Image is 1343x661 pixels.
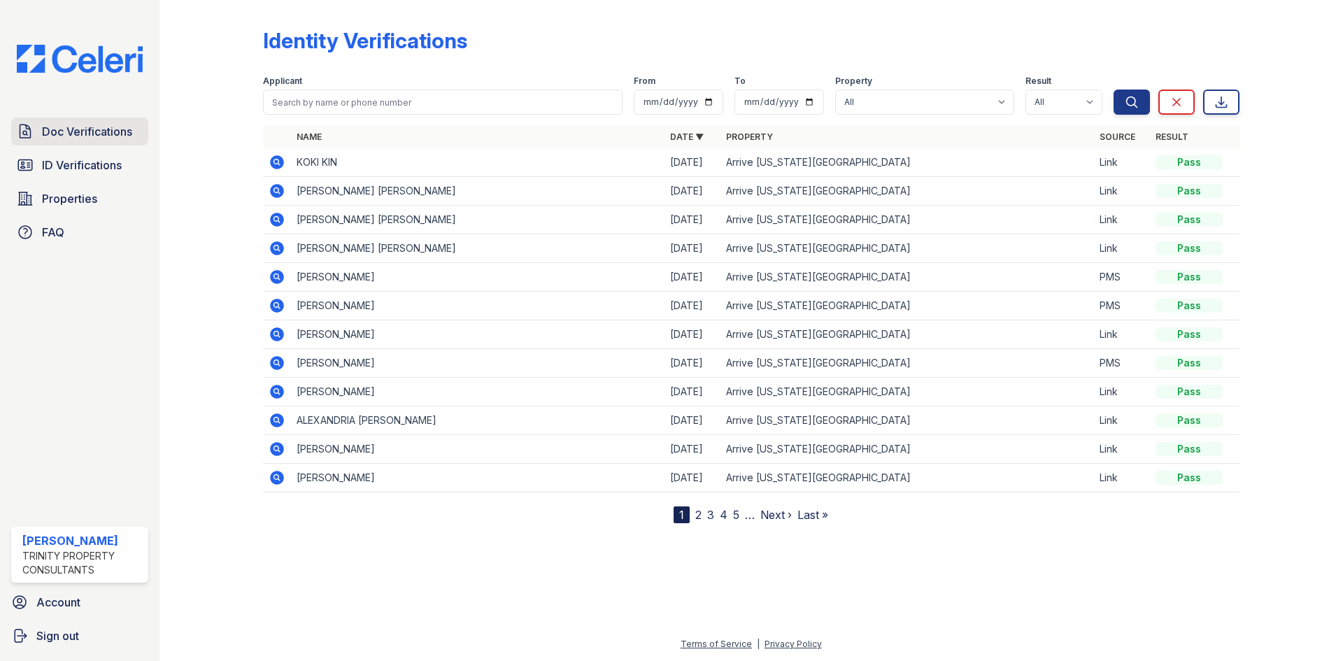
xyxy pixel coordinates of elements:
td: [PERSON_NAME] [291,378,665,406]
a: Last » [797,508,828,522]
label: To [734,76,746,87]
td: Arrive [US_STATE][GEOGRAPHIC_DATA] [720,378,1094,406]
a: Date ▼ [670,132,704,142]
span: Account [36,594,80,611]
td: Link [1094,320,1150,349]
div: Pass [1156,442,1223,456]
div: Pass [1156,356,1223,370]
td: [PERSON_NAME] [PERSON_NAME] [291,177,665,206]
a: 3 [707,508,714,522]
a: Doc Verifications [11,118,148,145]
span: … [745,506,755,523]
td: [PERSON_NAME] [291,263,665,292]
td: [PERSON_NAME] [291,464,665,492]
div: Pass [1156,471,1223,485]
td: Arrive [US_STATE][GEOGRAPHIC_DATA] [720,435,1094,464]
a: ID Verifications [11,151,148,179]
td: Link [1094,148,1150,177]
td: Link [1094,234,1150,263]
a: Source [1100,132,1135,142]
div: | [757,639,760,649]
td: PMS [1094,263,1150,292]
a: FAQ [11,218,148,246]
div: Pass [1156,385,1223,399]
a: 4 [720,508,727,522]
div: [PERSON_NAME] [22,532,143,549]
a: Account [6,588,154,616]
td: Link [1094,206,1150,234]
td: [PERSON_NAME] [PERSON_NAME] [291,206,665,234]
a: Privacy Policy [765,639,822,649]
span: Doc Verifications [42,123,132,140]
td: [DATE] [665,263,720,292]
td: [PERSON_NAME] [291,320,665,349]
td: Arrive [US_STATE][GEOGRAPHIC_DATA] [720,177,1094,206]
div: Pass [1156,270,1223,284]
label: From [634,76,655,87]
label: Applicant [263,76,302,87]
td: [DATE] [665,234,720,263]
td: Arrive [US_STATE][GEOGRAPHIC_DATA] [720,148,1094,177]
td: [DATE] [665,206,720,234]
a: Sign out [6,622,154,650]
td: [DATE] [665,349,720,378]
td: Arrive [US_STATE][GEOGRAPHIC_DATA] [720,320,1094,349]
td: [PERSON_NAME] [291,435,665,464]
a: Properties [11,185,148,213]
td: Arrive [US_STATE][GEOGRAPHIC_DATA] [720,292,1094,320]
td: Link [1094,406,1150,435]
div: Pass [1156,299,1223,313]
td: PMS [1094,349,1150,378]
div: Pass [1156,241,1223,255]
td: Arrive [US_STATE][GEOGRAPHIC_DATA] [720,206,1094,234]
td: [DATE] [665,406,720,435]
div: Pass [1156,155,1223,169]
td: Link [1094,177,1150,206]
td: Arrive [US_STATE][GEOGRAPHIC_DATA] [720,234,1094,263]
td: [PERSON_NAME] [291,292,665,320]
td: Arrive [US_STATE][GEOGRAPHIC_DATA] [720,263,1094,292]
a: 5 [733,508,739,522]
td: KOKI KIN [291,148,665,177]
td: [DATE] [665,435,720,464]
a: Result [1156,132,1188,142]
label: Result [1025,76,1051,87]
td: Arrive [US_STATE][GEOGRAPHIC_DATA] [720,406,1094,435]
div: Trinity Property Consultants [22,549,143,577]
a: Name [297,132,322,142]
td: [DATE] [665,292,720,320]
td: [DATE] [665,148,720,177]
div: Pass [1156,184,1223,198]
td: Link [1094,464,1150,492]
div: Identity Verifications [263,28,467,53]
td: [DATE] [665,378,720,406]
td: [PERSON_NAME] [PERSON_NAME] [291,234,665,263]
td: [DATE] [665,177,720,206]
td: [DATE] [665,464,720,492]
td: [PERSON_NAME] [291,349,665,378]
td: Arrive [US_STATE][GEOGRAPHIC_DATA] [720,464,1094,492]
div: Pass [1156,413,1223,427]
td: Arrive [US_STATE][GEOGRAPHIC_DATA] [720,349,1094,378]
div: Pass [1156,327,1223,341]
a: Property [726,132,773,142]
label: Property [835,76,872,87]
span: ID Verifications [42,157,122,173]
div: Pass [1156,213,1223,227]
img: CE_Logo_Blue-a8612792a0a2168367f1c8372b55b34899dd931a85d93a1a3d3e32e68fde9ad4.png [6,45,154,73]
span: Properties [42,190,97,207]
span: FAQ [42,224,64,241]
td: Link [1094,378,1150,406]
a: Next › [760,508,792,522]
input: Search by name or phone number [263,90,623,115]
div: 1 [674,506,690,523]
a: 2 [695,508,702,522]
td: ALEXANDRIA [PERSON_NAME] [291,406,665,435]
a: Terms of Service [681,639,752,649]
td: Link [1094,435,1150,464]
td: [DATE] [665,320,720,349]
span: Sign out [36,627,79,644]
td: PMS [1094,292,1150,320]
